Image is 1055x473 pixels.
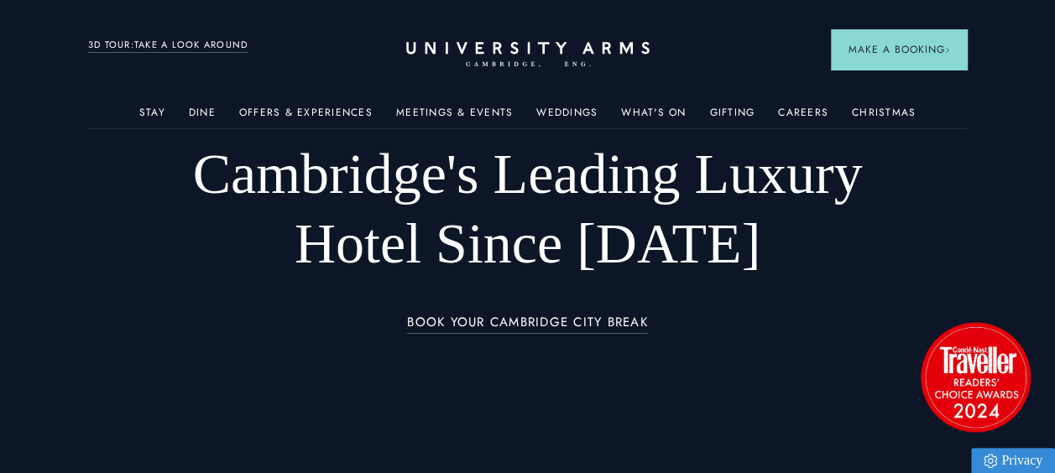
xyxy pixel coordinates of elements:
h1: Cambridge's Leading Luxury Hotel Since [DATE] [176,139,880,278]
button: Make a BookingArrow icon [831,29,967,70]
a: Weddings [536,107,598,128]
a: Meetings & Events [396,107,513,128]
span: Make a Booking [848,42,950,57]
a: BOOK YOUR CAMBRIDGE CITY BREAK [407,315,648,335]
img: Arrow icon [944,47,950,53]
img: image-2524eff8f0c5d55edbf694693304c4387916dea5-1501x1501-png [912,314,1038,439]
a: Christmas [852,107,916,128]
a: Privacy [971,448,1055,473]
a: Stay [139,107,165,128]
a: Home [406,42,650,68]
img: Privacy [984,454,997,468]
a: Offers & Experiences [239,107,373,128]
a: Dine [189,107,216,128]
a: What's On [621,107,686,128]
a: Careers [778,107,828,128]
a: Gifting [709,107,755,128]
a: 3D TOUR:TAKE A LOOK AROUND [88,38,248,53]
